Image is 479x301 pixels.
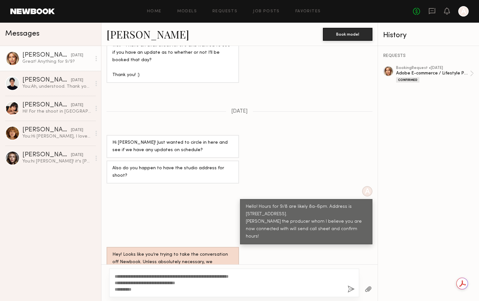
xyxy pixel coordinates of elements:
[383,32,474,39] div: History
[231,109,248,114] span: [DATE]
[396,66,470,70] div: booking Request • [DATE]
[112,27,233,79] div: Hi [PERSON_NAME]! I reached out to [PERSON_NAME] via email but figured I would send you a message...
[323,28,372,41] button: Book model
[383,54,474,58] div: REQUESTS
[147,9,162,14] a: Home
[71,127,83,133] div: [DATE]
[112,165,233,180] div: Also do you happen to have the studio address for shoot?
[71,152,83,158] div: [DATE]
[22,84,91,90] div: You: Ah, understood. Thank you for letting me know!
[71,77,83,84] div: [DATE]
[246,203,367,240] div: Hello! Hours for 9/8 are likely 8a-6pm. Address is [STREET_ADDRESS]. [PERSON_NAME] the producer w...
[458,6,469,17] a: A
[112,139,233,154] div: Hi [PERSON_NAME]! Just wanted to circle in here and see if we have any updates on schedule?
[112,251,233,281] div: Hey! Looks like you’re trying to take the conversation off Newbook. Unless absolutely necessary, ...
[22,158,91,164] div: You: hi [PERSON_NAME]! it's [PERSON_NAME], we worked together on whit shoot in march. you were wo...
[212,9,237,14] a: Requests
[22,52,71,59] div: [PERSON_NAME]
[253,9,280,14] a: Job Posts
[22,127,71,133] div: [PERSON_NAME]
[71,52,83,59] div: [DATE]
[177,9,197,14] a: Models
[396,66,474,83] a: bookingRequest •[DATE]Adobe E-commerce / Lifestyle PhotoshootConfirmed
[22,152,71,158] div: [PERSON_NAME]
[295,9,321,14] a: Favorites
[396,70,470,76] div: Adobe E-commerce / Lifestyle Photoshoot
[22,59,91,65] div: Great! Anything for 9/9?
[22,108,91,115] div: Hi! For the shoot in [GEOGRAPHIC_DATA], would you be able to provide somewhere to stay between sh...
[323,31,372,37] a: Book model
[22,77,71,84] div: [PERSON_NAME]
[22,102,71,108] div: [PERSON_NAME]
[107,27,189,41] a: [PERSON_NAME]
[22,133,91,139] div: You: Hi [PERSON_NAME], I love your look! I'm a photographer casting for an e-commerce and lifesty...
[71,102,83,108] div: [DATE]
[396,77,419,83] div: Confirmed
[5,30,40,38] span: Messages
